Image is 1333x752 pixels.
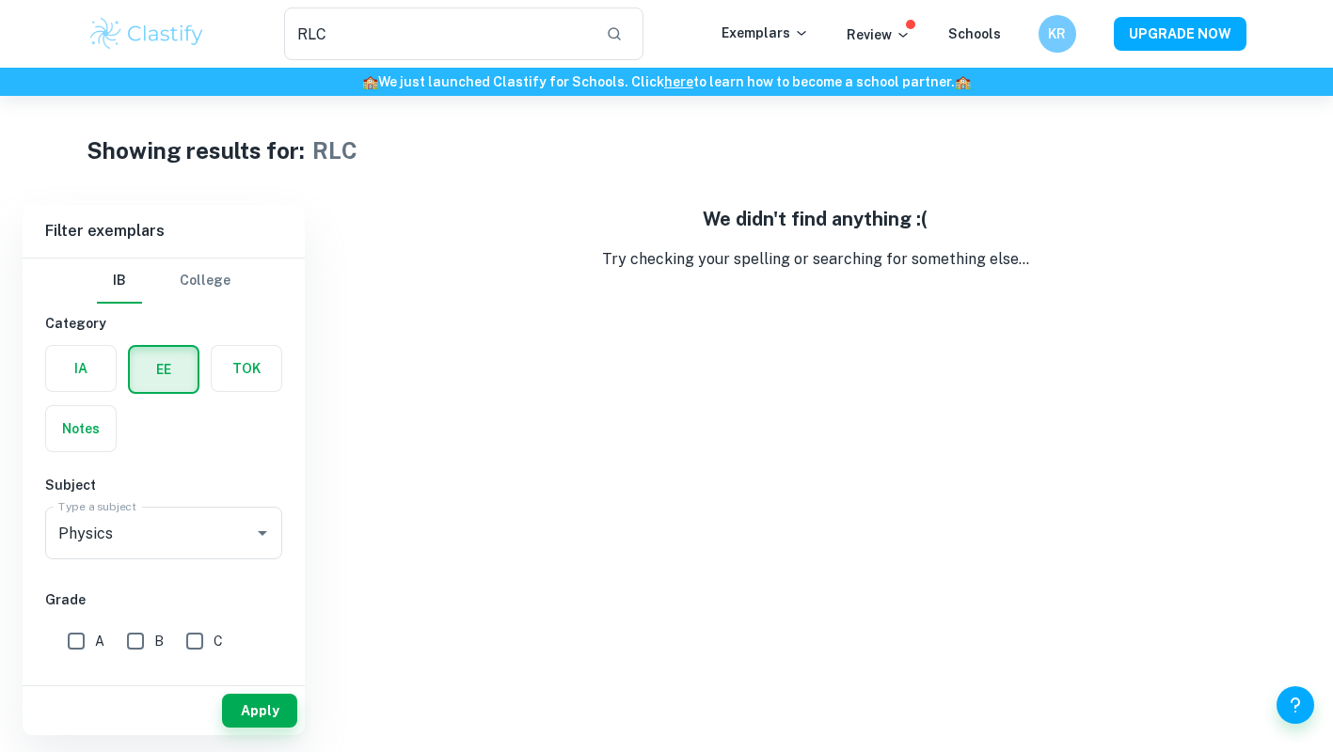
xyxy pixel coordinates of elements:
[154,676,163,697] span: E
[1046,23,1068,44] h6: KR
[45,589,282,610] h6: Grade
[320,205,1310,233] h5: We didn't find anything :(
[23,205,305,258] h6: Filter exemplars
[87,133,305,167] h1: Showing results for:
[214,631,223,651] span: C
[87,15,207,53] img: Clastify logo
[222,694,297,728] button: Apply
[95,676,104,697] span: D
[312,133,357,167] h1: RLC
[212,346,281,391] button: TOK
[46,406,116,451] button: Notes
[4,71,1329,92] h6: We just launched Clastify for Schools. Click to learn how to become a school partner.
[154,631,164,651] span: B
[1114,17,1246,51] button: UPGRADE NOW
[722,23,809,43] p: Exemplars
[180,258,230,304] button: College
[948,26,1001,41] a: Schools
[58,498,136,514] label: Type a subject
[45,313,282,334] h6: Category
[97,258,142,304] button: IB
[664,74,693,89] a: here
[1277,686,1314,724] button: Help and Feedback
[46,346,116,391] button: IA
[284,8,592,60] input: Search for any exemplars...
[955,74,971,89] span: 🏫
[1039,15,1076,53] button: KR
[847,24,911,45] p: Review
[130,347,198,392] button: EE
[362,74,378,89] span: 🏫
[95,631,104,651] span: A
[97,258,230,304] div: Filter type choice
[45,475,282,495] h6: Subject
[249,520,276,546] button: Open
[320,248,1310,271] p: Try checking your spelling or searching for something else...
